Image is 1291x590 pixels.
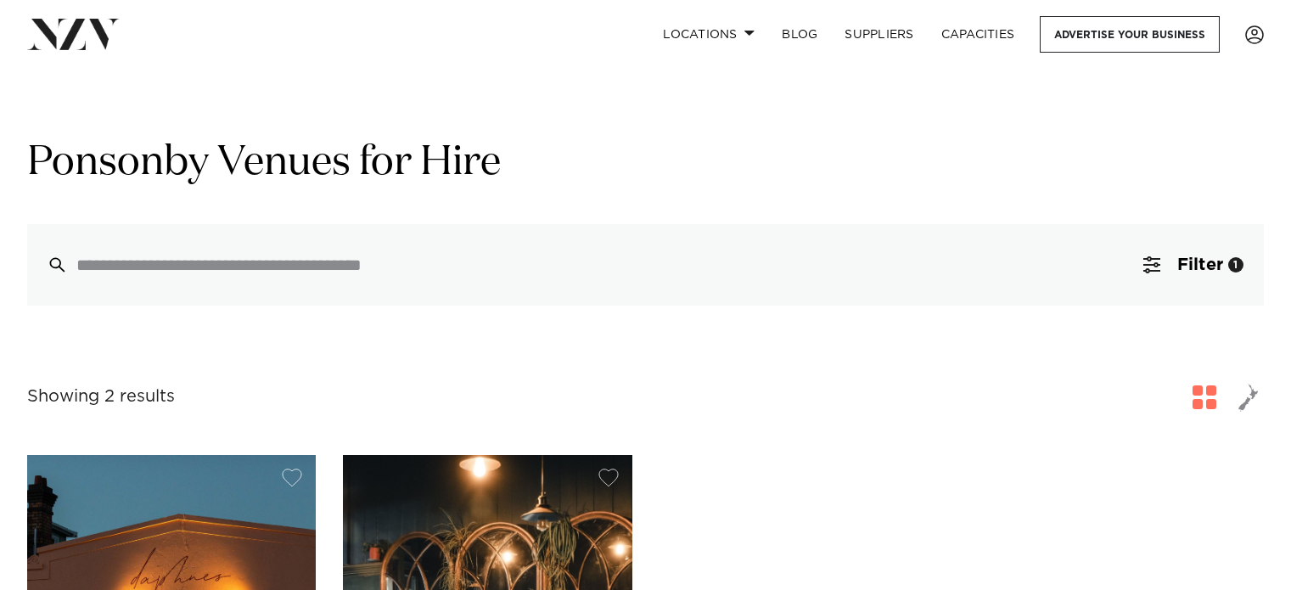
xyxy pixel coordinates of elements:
a: BLOG [768,16,831,53]
img: nzv-logo.png [27,19,120,49]
div: Showing 2 results [27,384,175,410]
div: 1 [1228,257,1243,273]
a: Capacities [928,16,1029,53]
a: Advertise your business [1040,16,1220,53]
button: Filter1 [1123,224,1264,306]
a: SUPPLIERS [831,16,927,53]
a: Locations [649,16,768,53]
span: Filter [1177,256,1223,273]
h1: Ponsonby Venues for Hire [27,137,1264,190]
